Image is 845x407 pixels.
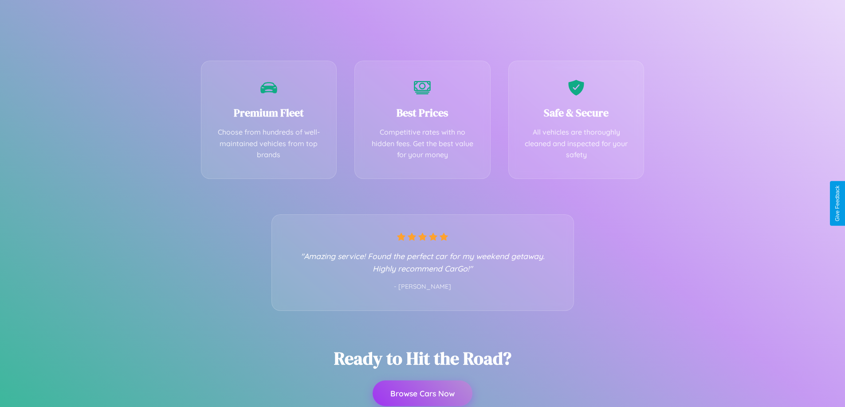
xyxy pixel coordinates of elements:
h3: Premium Fleet [215,105,323,120]
p: "Amazing service! Found the perfect car for my weekend getaway. Highly recommend CarGo!" [290,250,556,275]
p: All vehicles are thoroughly cleaned and inspected for your safety [522,127,631,161]
p: - [PERSON_NAME] [290,281,556,293]
h2: Ready to Hit the Road? [334,346,511,370]
h3: Safe & Secure [522,105,631,120]
p: Choose from hundreds of well-maintained vehicles from top brands [215,127,323,161]
div: Give Feedback [834,186,841,221]
h3: Best Prices [368,105,477,120]
p: Competitive rates with no hidden fees. Get the best value for your money [368,127,477,161]
button: Browse Cars Now [373,380,472,406]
